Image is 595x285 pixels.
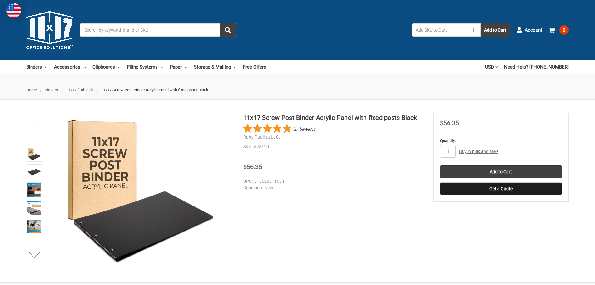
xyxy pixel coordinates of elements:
[243,185,420,191] dd: New
[243,144,423,150] dd: 525110
[243,113,423,122] h1: 11x17 Screw Post Binder Acrylic Panel with fixed posts Black
[504,60,569,74] a: Need Help? [PHONE_NUMBER]
[170,60,187,74] a: Paper
[559,25,569,35] span: 0
[412,23,466,37] input: Add SKU to Cart
[243,144,252,150] dt: SKU:
[243,60,266,74] a: Free Offers
[26,60,47,74] a: Binders
[127,60,163,74] a: Filing Systems
[27,183,41,197] img: Ruby Paulina 11x17 1" Angle-D Ring, White Acrylic Binder (515180)
[243,185,263,191] dt: Condition:
[27,165,41,179] img: 11x17 Screw Post Binder Acrylic Panel with fixed posts Black
[92,60,121,74] a: Clipboards
[481,23,510,37] button: Add to Cart
[45,88,58,92] a: Binders
[27,220,41,233] img: 11x17 Screw Post Binder Acrylic Panel with fixed posts Black
[26,88,37,92] a: Home
[243,135,280,140] a: Ruby Paulina LLC.
[25,116,44,129] button: Previous
[62,113,218,269] img: 11x17 Screw Post Binder Acrylic Panel with fixed posts Black
[516,22,542,38] a: Account
[25,249,44,261] button: Next
[440,182,562,195] button: Get a Quote
[525,27,542,34] span: Account
[66,88,93,92] a: 11x17 (Tabloid)
[243,178,420,185] dd: 816628011584
[194,60,236,74] a: Storage & Mailing
[27,147,41,161] img: 11x17 Screw Post Binder Acrylic Panel with fixed posts Black
[485,60,498,74] a: USD
[26,7,73,53] img: 11x17.com
[243,178,253,185] dt: UPC:
[549,22,569,38] a: 0
[27,201,41,215] img: 11x17 Screw Post Binder Acrylic Panel with fixed posts Black
[440,119,459,127] span: $56.35
[243,124,316,133] button: Rated 5 out of 5 stars from 2 reviews. Jump to reviews.
[440,165,562,178] input: Add to Cart
[294,124,316,133] span: 2 Reviews
[459,149,498,154] a: Buy in bulk and save
[80,23,236,37] input: Search by keyword, brand or SKU
[54,60,86,74] a: Accessories
[101,88,208,92] span: 11x17 Screw Post Binder Acrylic Panel with fixed posts Black
[243,163,262,170] span: $56.35
[6,3,21,18] img: duty and tax information for United States
[440,138,562,144] label: Quantity:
